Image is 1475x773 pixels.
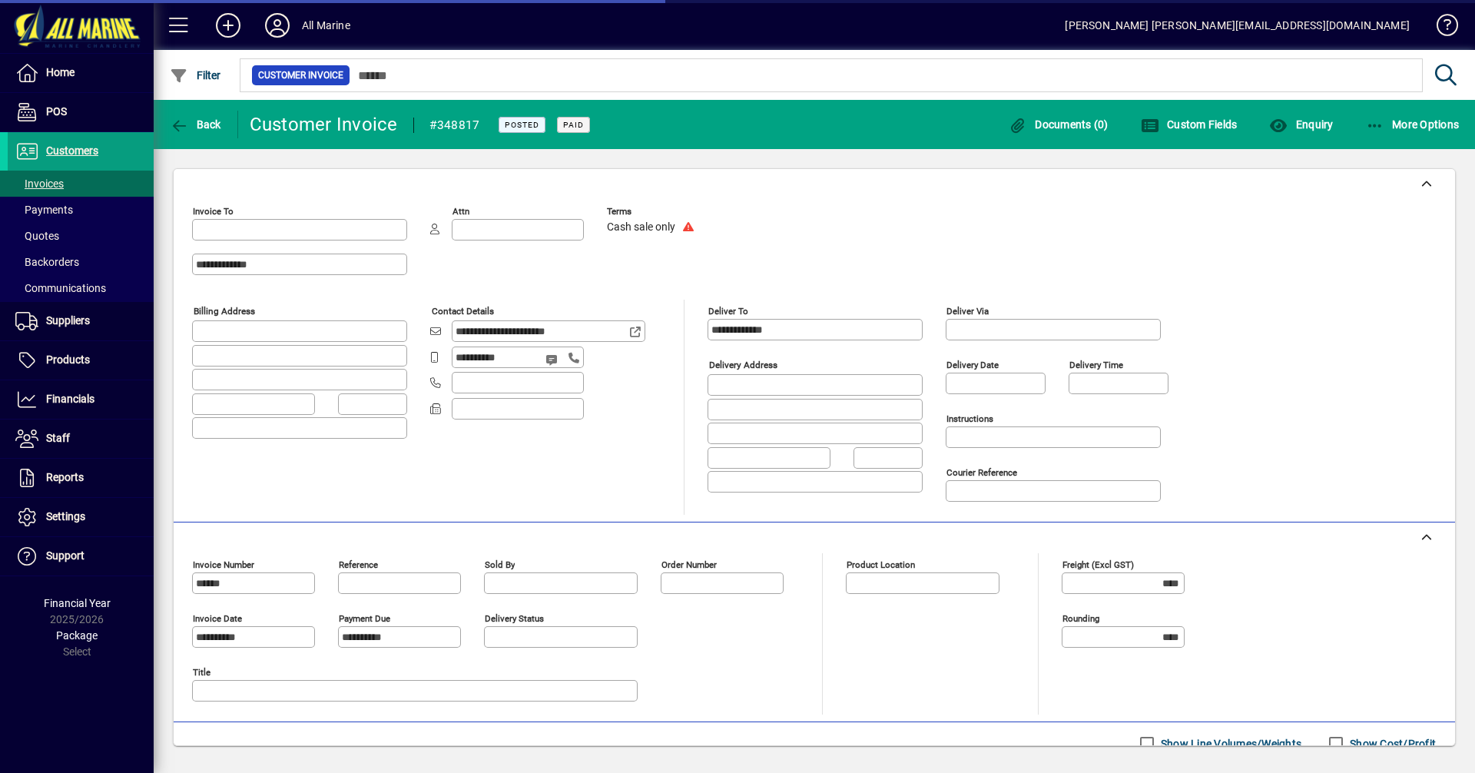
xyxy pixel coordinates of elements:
span: Enquiry [1269,118,1333,131]
mat-label: Delivery status [485,613,544,624]
mat-label: Sold by [485,559,515,570]
a: POS [8,93,154,131]
a: Staff [8,420,154,458]
span: Settings [46,510,85,523]
a: Reports [8,459,154,497]
mat-label: Instructions [946,413,993,424]
a: Suppliers [8,302,154,340]
button: Documents (0) [1005,111,1112,138]
span: Filter [170,69,221,81]
div: [PERSON_NAME] [PERSON_NAME][EMAIL_ADDRESS][DOMAIN_NAME] [1065,13,1410,38]
a: Support [8,537,154,576]
span: Back [170,118,221,131]
label: Show Cost/Profit [1347,736,1436,751]
span: Financials [46,393,94,405]
mat-label: Payment due [339,613,390,624]
mat-label: Courier Reference [946,467,1017,478]
mat-label: Title [193,667,210,678]
mat-label: Product location [847,559,915,570]
a: Knowledge Base [1425,3,1456,53]
span: Payments [15,204,73,216]
a: Financials [8,380,154,419]
a: Home [8,54,154,92]
mat-label: Deliver To [708,306,748,317]
a: Settings [8,498,154,536]
a: Communications [8,275,154,301]
mat-label: Deliver via [946,306,989,317]
mat-label: Delivery time [1069,360,1123,370]
a: Backorders [8,249,154,275]
span: POS [46,105,67,118]
button: Enquiry [1265,111,1337,138]
mat-label: Reference [339,559,378,570]
mat-label: Invoice date [193,613,242,624]
button: Back [166,111,225,138]
mat-label: Rounding [1062,613,1099,624]
mat-label: Freight (excl GST) [1062,559,1134,570]
span: Support [46,549,85,562]
span: Terms [607,207,699,217]
span: More Options [1366,118,1460,131]
span: Customer Invoice [258,68,343,83]
a: Quotes [8,223,154,249]
button: Filter [166,61,225,89]
div: Customer Invoice [250,112,398,137]
mat-label: Attn [452,206,469,217]
span: Reports [46,471,84,483]
app-page-header-button: Back [154,111,238,138]
span: Financial Year [44,597,111,609]
span: Invoices [15,177,64,190]
mat-label: Invoice number [193,559,254,570]
button: Profile [253,12,302,39]
span: Communications [15,282,106,294]
span: Quotes [15,230,59,242]
span: Suppliers [46,314,90,327]
span: Paid [563,120,584,130]
span: Cash sale only [607,221,675,234]
span: Products [46,353,90,366]
button: Add [204,12,253,39]
span: Backorders [15,256,79,268]
span: Documents (0) [1009,118,1109,131]
mat-label: Order number [661,559,717,570]
span: Posted [505,120,539,130]
mat-label: Invoice To [193,206,234,217]
span: Custom Fields [1141,118,1238,131]
div: All Marine [302,13,350,38]
button: Send SMS [535,341,572,378]
a: Products [8,341,154,380]
label: Show Line Volumes/Weights [1158,736,1301,751]
button: More Options [1362,111,1463,138]
a: Payments [8,197,154,223]
span: Customers [46,144,98,157]
a: Invoices [8,171,154,197]
mat-label: Delivery date [946,360,999,370]
button: Custom Fields [1137,111,1241,138]
span: Home [46,66,75,78]
span: Staff [46,432,70,444]
span: Package [56,629,98,642]
div: #348817 [429,113,480,138]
